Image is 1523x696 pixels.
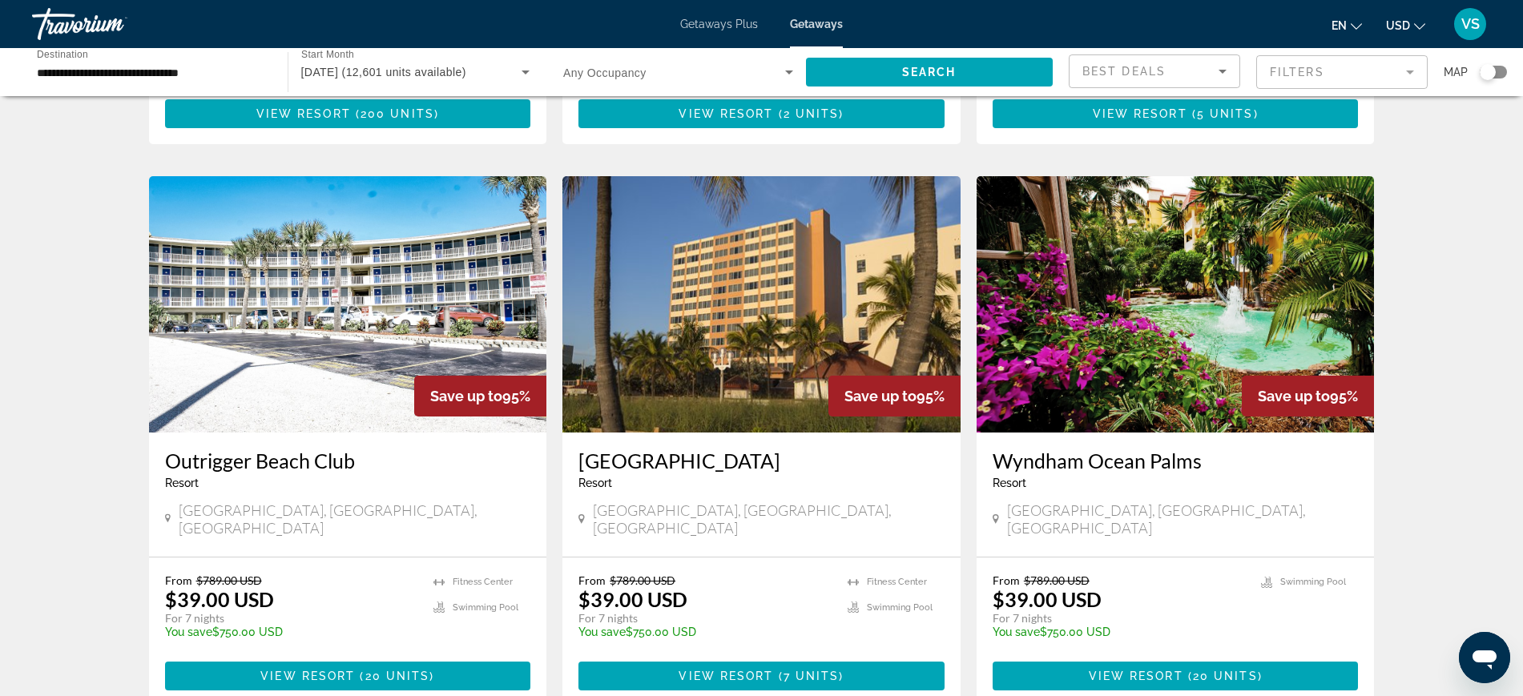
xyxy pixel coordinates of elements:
span: ( ) [774,107,844,120]
span: View Resort [256,107,351,120]
span: Fitness Center [453,577,513,587]
button: View Resort(2 units) [578,99,945,128]
span: $789.00 USD [610,573,675,587]
img: 5992O01X.jpg [977,176,1375,432]
a: [GEOGRAPHIC_DATA] [578,449,945,473]
p: For 7 nights [165,611,418,626]
span: en [1332,19,1347,32]
span: VS [1461,16,1480,32]
span: From [165,573,192,587]
span: ( ) [1183,670,1263,682]
span: [GEOGRAPHIC_DATA], [GEOGRAPHIC_DATA], [GEOGRAPHIC_DATA] [1007,501,1359,537]
span: Any Occupancy [563,66,647,79]
img: 0651E01X.jpg [149,176,547,432]
span: From [993,573,1020,587]
span: Swimming Pool [453,602,518,613]
span: Resort [578,477,612,489]
span: Map [1444,61,1468,83]
iframe: Button to launch messaging window [1459,632,1510,683]
span: 20 units [365,670,430,682]
button: Change language [1332,14,1362,37]
button: Search [806,58,1054,86]
button: View Resort(7 units) [578,662,945,690]
span: $789.00 USD [196,573,262,587]
span: ( ) [1187,107,1259,120]
span: ( ) [355,670,434,682]
span: View Resort [1093,107,1187,120]
span: [GEOGRAPHIC_DATA], [GEOGRAPHIC_DATA], [GEOGRAPHIC_DATA] [179,501,530,537]
span: 200 units [361,107,434,120]
span: Destination [37,49,88,59]
a: Getaways [790,18,843,30]
span: Best Deals [1082,65,1166,78]
button: Change currency [1386,14,1425,37]
span: [DATE] (12,601 units available) [301,66,466,78]
span: You save [165,626,212,638]
a: Outrigger Beach Club [165,449,531,473]
span: View Resort [679,107,773,120]
p: $750.00 USD [578,626,832,638]
p: $39.00 USD [578,587,687,611]
span: View Resort [679,670,773,682]
span: Save up to [1258,388,1330,404]
button: View Resort(20 units) [993,662,1359,690]
span: Resort [993,477,1026,489]
p: $750.00 USD [993,626,1246,638]
span: 7 units [784,670,840,682]
span: View Resort [260,670,355,682]
button: View Resort(20 units) [165,662,531,690]
span: [GEOGRAPHIC_DATA], [GEOGRAPHIC_DATA], [GEOGRAPHIC_DATA] [593,501,945,537]
span: 20 units [1193,670,1258,682]
span: You save [993,626,1040,638]
span: 5 units [1197,107,1254,120]
span: View Resort [1089,670,1183,682]
span: Save up to [844,388,917,404]
p: For 7 nights [993,611,1246,626]
div: 95% [828,376,961,416]
mat-select: Sort by [1082,62,1227,81]
span: Start Month [301,50,354,60]
span: ( ) [351,107,439,120]
p: $750.00 USD [165,626,418,638]
div: 95% [1242,376,1374,416]
span: $789.00 USD [1024,573,1090,587]
span: 2 units [784,107,840,120]
div: 95% [414,376,546,416]
span: Swimming Pool [1280,577,1346,587]
button: View Resort(5 units) [993,99,1359,128]
span: You save [578,626,626,638]
a: Travorium [32,3,192,45]
span: From [578,573,606,587]
button: View Resort(200 units) [165,99,531,128]
a: Wyndham Ocean Palms [993,449,1359,473]
span: Search [902,66,957,78]
button: User Menu [1449,7,1491,41]
span: ( ) [774,670,844,682]
button: Filter [1256,54,1428,90]
span: Resort [165,477,199,489]
span: USD [1386,19,1410,32]
p: $39.00 USD [165,587,274,611]
p: $39.00 USD [993,587,1102,611]
span: Swimming Pool [867,602,933,613]
img: 1938E01L.jpg [562,176,961,432]
a: Getaways Plus [680,18,758,30]
p: For 7 nights [578,611,832,626]
span: Save up to [430,388,502,404]
span: Fitness Center [867,577,927,587]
